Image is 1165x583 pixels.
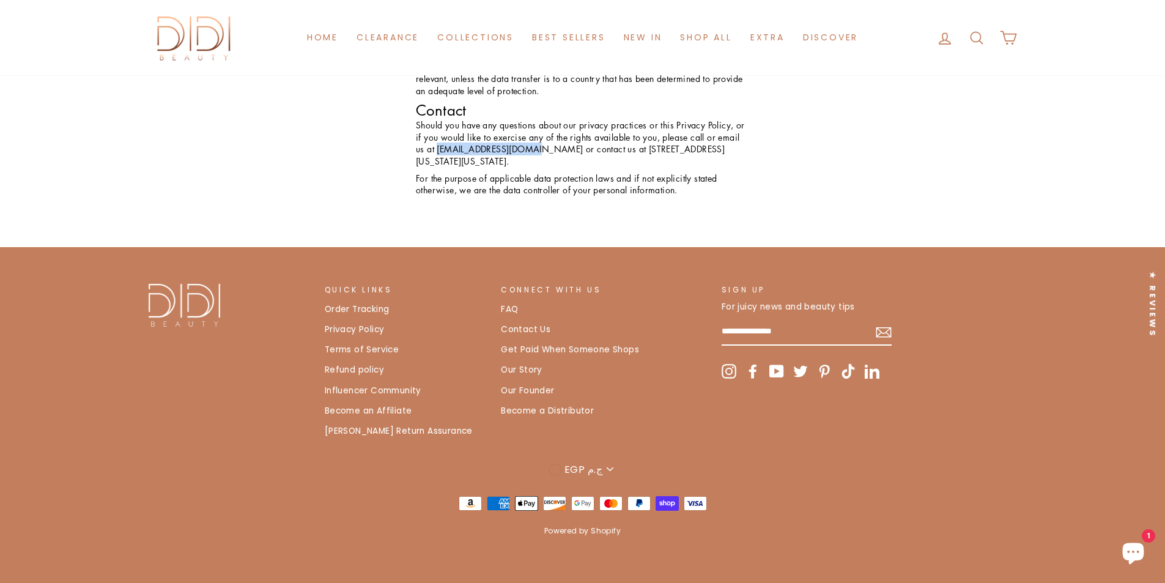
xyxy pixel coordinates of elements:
[501,382,554,400] a: Our Founder
[671,26,741,49] a: Shop All
[325,402,412,420] a: Become an Affiliate
[501,361,542,379] a: Our Story
[325,284,487,295] p: Quick Links
[564,462,602,478] span: EGP ج.م
[501,284,708,295] p: CONNECT WITH US
[325,341,399,359] a: Terms of Service
[149,284,221,327] img: Didi Beauty Co.
[149,12,240,63] img: Didi Beauty Co.
[298,26,867,49] ul: Primary
[544,525,621,536] a: Powered by Shopify
[722,284,892,295] p: Sign up
[1139,258,1165,351] div: Click to open Judge.me floating reviews tab
[416,173,749,196] p: For the purpose of applicable data protection laws and if not explicitly stated otherwise, we are...
[876,324,892,340] button: Subscribe
[325,422,473,440] a: [PERSON_NAME] Return Assurance
[325,300,390,319] a: Order Tracking
[615,26,671,49] a: New in
[546,461,619,478] button: EGP ج.م
[298,26,347,49] a: Home
[501,402,594,420] a: Become a Distributor
[501,321,550,339] a: Contact Us
[722,300,892,314] p: For juicy news and beauty tips
[428,26,523,49] a: Collections
[416,102,749,119] h2: Contact
[347,26,428,49] a: Clearance
[1111,533,1155,573] inbox-online-store-chat: Shopify online store chat
[325,321,385,339] a: Privacy Policy
[523,26,615,49] a: Best Sellers
[325,361,384,379] a: Refund policy
[794,26,867,49] a: Discover
[501,300,518,319] a: FAQ
[501,341,639,359] a: Get Paid When Someone Shops
[325,382,421,400] a: Influencer Community
[416,119,749,167] p: Should you have any questions about our privacy practices or this Privacy Policy, or if you would...
[741,26,794,49] a: Extra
